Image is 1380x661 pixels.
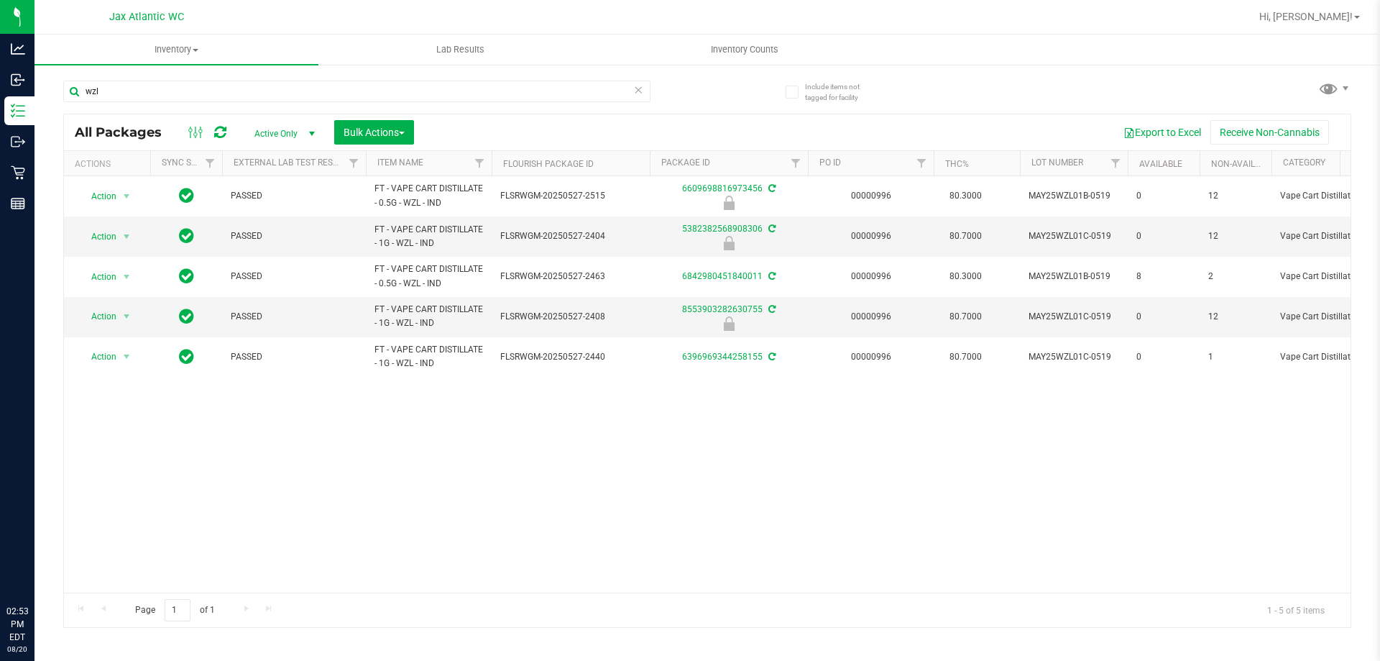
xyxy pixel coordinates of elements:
span: Sync from Compliance System [766,304,776,314]
span: Page of 1 [123,599,226,621]
span: 80.3000 [942,266,989,287]
span: 0 [1136,229,1191,243]
iframe: Resource center [14,546,57,589]
span: All Packages [75,124,176,140]
button: Receive Non-Cannabis [1210,120,1329,145]
a: Filter [784,151,808,175]
a: Inventory Counts [602,35,886,65]
span: FT - VAPE CART DISTILLATE - 0.5G - WZL - IND [374,263,483,290]
span: 0 [1136,350,1191,364]
span: Inventory Counts [691,43,798,56]
span: PASSED [231,270,357,283]
span: In Sync [179,306,194,327]
button: Export to Excel [1114,120,1210,145]
a: 00000996 [851,231,891,241]
span: select [118,267,136,287]
inline-svg: Inventory [11,104,25,118]
a: Category [1283,158,1325,168]
span: Sync from Compliance System [766,183,776,193]
a: 00000996 [851,271,891,281]
a: Sync Status [162,158,217,168]
a: External Lab Test Result [234,158,346,168]
span: 12 [1208,229,1263,243]
a: Item Name [377,158,423,168]
span: Sync from Compliance System [766,224,776,234]
span: MAY25WZL01B-0519 [1029,270,1119,283]
span: 80.3000 [942,186,989,206]
a: 00000996 [851,311,891,322]
div: Launch Hold [648,316,810,331]
span: FLSRWGM-20250527-2404 [500,229,641,243]
div: Launch Hold [648,196,810,210]
span: In Sync [179,347,194,367]
a: Filter [342,151,366,175]
a: Filter [198,151,222,175]
span: 2 [1208,270,1263,283]
a: Filter [1104,151,1128,175]
span: 12 [1208,310,1263,324]
a: 6396969344258155 [682,352,763,362]
inline-svg: Outbound [11,135,25,149]
div: Actions [75,159,144,169]
span: 1 [1208,350,1263,364]
span: Sync from Compliance System [766,271,776,281]
span: 1 - 5 of 5 items [1256,599,1336,621]
a: Available [1139,159,1182,169]
span: In Sync [179,226,194,246]
span: PASSED [231,189,357,203]
span: select [118,347,136,367]
span: Action [78,306,117,327]
a: THC% [945,159,969,169]
span: FLSRWGM-20250527-2515 [500,189,641,203]
span: PASSED [231,310,357,324]
a: PO ID [819,158,841,168]
span: 80.7000 [942,306,989,327]
inline-svg: Reports [11,196,25,211]
input: Search Package ID, Item Name, SKU, Lot or Part Number... [63,81,650,102]
a: Flourish Package ID [503,159,594,169]
span: FLSRWGM-20250527-2440 [500,350,641,364]
span: FLSRWGM-20250527-2463 [500,270,641,283]
span: 8 [1136,270,1191,283]
a: Lab Results [318,35,602,65]
a: 8553903282630755 [682,304,763,314]
p: 08/20 [6,644,28,655]
div: Launch Hold [648,236,810,250]
a: 6609698816973456 [682,183,763,193]
a: 6842980451840011 [682,271,763,281]
span: Clear [633,81,643,99]
inline-svg: Inbound [11,73,25,87]
span: Sync from Compliance System [766,352,776,362]
span: FT - VAPE CART DISTILLATE - 1G - WZL - IND [374,303,483,330]
span: Hi, [PERSON_NAME]! [1259,11,1353,22]
a: Filter [910,151,934,175]
span: MAY25WZL01C-0519 [1029,350,1119,364]
span: Action [78,186,117,206]
a: Filter [468,151,492,175]
a: 00000996 [851,191,891,201]
span: select [118,186,136,206]
span: 0 [1136,310,1191,324]
span: 0 [1136,189,1191,203]
span: select [118,227,136,247]
span: PASSED [231,229,357,243]
a: Package ID [661,158,710,168]
inline-svg: Retail [11,165,25,180]
button: Bulk Actions [334,120,414,145]
span: Jax Atlantic WC [109,11,184,23]
span: Lab Results [417,43,504,56]
span: In Sync [179,266,194,286]
a: 00000996 [851,352,891,362]
a: Non-Available [1211,159,1275,169]
span: FT - VAPE CART DISTILLATE - 1G - WZL - IND [374,343,483,370]
span: Inventory [34,43,318,56]
span: FT - VAPE CART DISTILLATE - 1G - WZL - IND [374,223,483,250]
span: Action [78,347,117,367]
span: FT - VAPE CART DISTILLATE - 0.5G - WZL - IND [374,182,483,209]
span: 80.7000 [942,347,989,368]
span: Action [78,267,117,287]
a: Lot Number [1031,158,1083,168]
span: 12 [1208,189,1263,203]
span: Include items not tagged for facility [805,81,877,103]
span: Action [78,227,117,247]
